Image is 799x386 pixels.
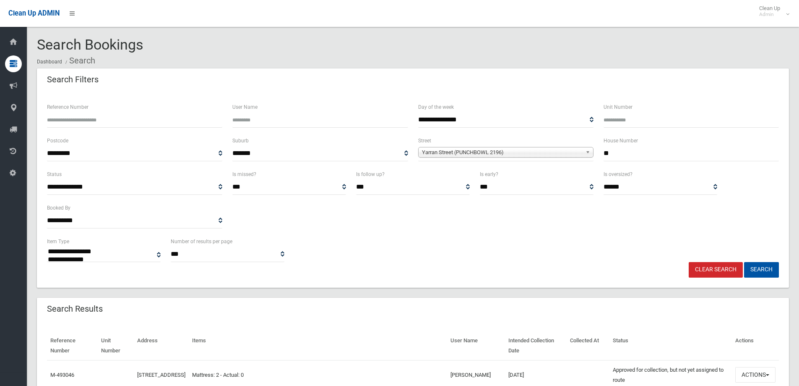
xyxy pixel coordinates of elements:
a: M-493046 [50,372,74,378]
header: Search Results [37,301,113,317]
label: Reference Number [47,102,88,112]
label: Is early? [480,170,498,179]
label: User Name [232,102,258,112]
span: Yarran Street (PUNCHBOWL 2196) [422,147,582,158]
a: Clear Search [689,262,743,278]
label: Day of the week [418,102,454,112]
th: Reference Number [47,331,98,360]
label: Suburb [232,136,249,145]
label: Postcode [47,136,68,145]
span: Search Bookings [37,36,143,53]
th: Actions [732,331,779,360]
label: Number of results per page [171,237,232,246]
th: User Name [447,331,505,360]
th: Intended Collection Date [505,331,567,360]
th: Address [134,331,189,360]
label: Street [418,136,431,145]
th: Collected At [567,331,609,360]
small: Admin [759,11,780,18]
span: Clean Up [755,5,789,18]
label: Booked By [47,203,70,213]
label: Is missed? [232,170,256,179]
label: Unit Number [604,102,632,112]
a: [STREET_ADDRESS] [137,372,185,378]
th: Items [189,331,448,360]
label: Is follow up? [356,170,385,179]
button: Actions [735,367,776,383]
header: Search Filters [37,71,109,88]
th: Unit Number [98,331,134,360]
span: Clean Up ADMIN [8,9,60,17]
label: Item Type [47,237,69,246]
th: Status [609,331,732,360]
label: House Number [604,136,638,145]
label: Status [47,170,62,179]
button: Search [744,262,779,278]
label: Is oversized? [604,170,632,179]
li: Search [63,53,95,68]
a: Dashboard [37,59,62,65]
